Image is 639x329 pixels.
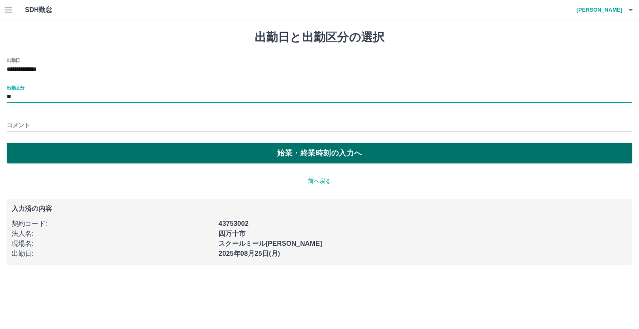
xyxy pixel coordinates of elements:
b: 2025年08月25日(月) [218,250,280,257]
p: 契約コード : [12,219,213,229]
b: 43753002 [218,220,248,227]
p: 現場名 : [12,239,213,249]
p: 法人名 : [12,229,213,239]
p: 出勤日 : [12,249,213,259]
b: 四万十市 [218,230,245,237]
label: 出勤日 [7,57,20,63]
button: 始業・終業時刻の入力へ [7,143,632,163]
label: 出勤区分 [7,84,24,91]
p: 前へ戻る [7,177,632,186]
b: スクールミール[PERSON_NAME] [218,240,322,247]
h1: 出勤日と出勤区分の選択 [7,30,632,45]
p: 入力済の内容 [12,205,627,212]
